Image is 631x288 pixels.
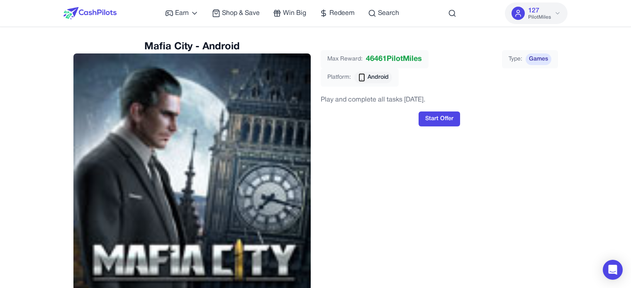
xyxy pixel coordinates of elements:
a: Earn [165,8,199,18]
span: Redeem [329,8,355,18]
img: CashPilots Logo [63,7,117,19]
button: Start Offer [419,111,460,126]
span: PilotMiles [528,14,551,21]
span: Games [526,53,551,65]
span: 46461 PilotMiles [366,53,422,65]
span: 127 [528,6,539,16]
h2: Mafia City - Android [73,40,311,53]
a: Search [368,8,399,18]
span: Max Reward: [327,55,363,63]
a: Win Big [273,8,306,18]
div: Open Intercom Messenger [603,260,623,280]
a: Redeem [319,8,355,18]
button: 127PilotMiles [505,2,568,24]
span: Platform: [327,73,351,82]
span: Android [368,73,389,82]
span: Type: [509,55,522,63]
div: Play and complete all tasks [DATE]. [321,95,558,105]
span: Win Big [283,8,306,18]
a: Shop & Save [212,8,260,18]
span: Shop & Save [222,8,260,18]
span: Earn [175,8,189,18]
span: Search [378,8,399,18]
